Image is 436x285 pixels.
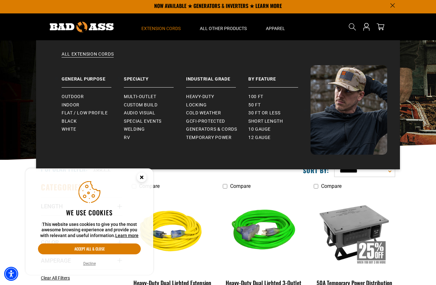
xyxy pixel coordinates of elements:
[124,93,186,101] a: Multi-Outlet
[124,134,186,142] a: RV
[248,119,283,124] span: Short Length
[124,119,162,124] span: Special Events
[38,208,141,217] h2: We use cookies
[186,119,225,124] span: GCFI-Protected
[124,65,186,88] a: Specialty
[4,267,18,281] div: Accessibility Menu
[124,125,186,134] a: Welding
[124,94,156,100] span: Multi-Outlet
[248,125,311,134] a: 10 gauge
[248,101,311,109] a: 50 ft
[38,222,141,239] p: This website uses cookies to give you the most awesome browsing experience and provide you with r...
[200,26,247,31] span: All Other Products
[375,23,386,31] a: cart
[81,260,98,267] button: Decline
[62,102,79,108] span: Indoor
[124,109,186,117] a: Audio Visual
[303,166,329,174] label: Sort by:
[248,134,311,142] a: 12 gauge
[314,196,395,269] img: 50A Temporary Power Distribution Spider Box
[186,134,248,142] a: Temporary Power
[62,109,124,117] a: Flat / Low Profile
[124,117,186,126] a: Special Events
[248,117,311,126] a: Short Length
[62,125,124,134] a: White
[132,13,190,40] summary: Extension Cords
[223,196,304,269] img: neon green
[62,119,77,124] span: Black
[62,127,76,132] span: White
[248,135,271,141] span: 12 gauge
[186,117,248,126] a: GCFI-Protected
[186,109,248,117] a: Cold Weather
[248,127,271,132] span: 10 gauge
[26,168,153,275] aside: Cookie Consent
[186,135,232,141] span: Temporary Power
[186,93,248,101] a: Heavy-Duty
[49,51,387,65] a: All Extension Cords
[248,65,311,88] a: By Feature
[141,26,181,31] span: Extension Cords
[124,101,186,109] a: Custom Build
[311,65,387,155] img: Bad Ass Extension Cords
[132,196,213,269] img: yellow
[248,109,311,117] a: 30 ft or less
[124,102,158,108] span: Custom Build
[41,275,70,281] span: Clear All Filters
[124,110,155,116] span: Audio Visual
[115,233,139,238] a: This website uses cookies to give you the most awesome browsing experience and provide you with r...
[186,127,237,132] span: Generators & Cords
[248,94,263,100] span: 100 ft
[62,101,124,109] a: Indoor
[361,13,372,40] a: Open this option
[248,93,311,101] a: 100 ft
[186,125,248,134] a: Generators & Cords
[130,168,153,188] button: Close this option
[321,183,342,189] span: Compare
[186,65,248,88] a: Industrial Grade
[50,22,114,32] img: Bad Ass Extension Cords
[62,117,124,126] a: Black
[186,110,221,116] span: Cold Weather
[62,94,84,100] span: Outdoor
[62,65,124,88] a: General Purpose
[347,22,357,32] summary: Search
[62,110,108,116] span: Flat / Low Profile
[186,101,248,109] a: Locking
[41,275,72,281] a: Clear All Filters
[186,94,214,100] span: Heavy-Duty
[38,243,141,254] button: Accept all & close
[186,102,207,108] span: Locking
[248,102,260,108] span: 50 ft
[248,110,280,116] span: 30 ft or less
[190,13,256,40] summary: All Other Products
[62,93,124,101] a: Outdoor
[266,26,285,31] span: Apparel
[256,13,295,40] summary: Apparel
[124,127,145,132] span: Welding
[124,135,130,141] span: RV
[230,183,251,189] span: Compare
